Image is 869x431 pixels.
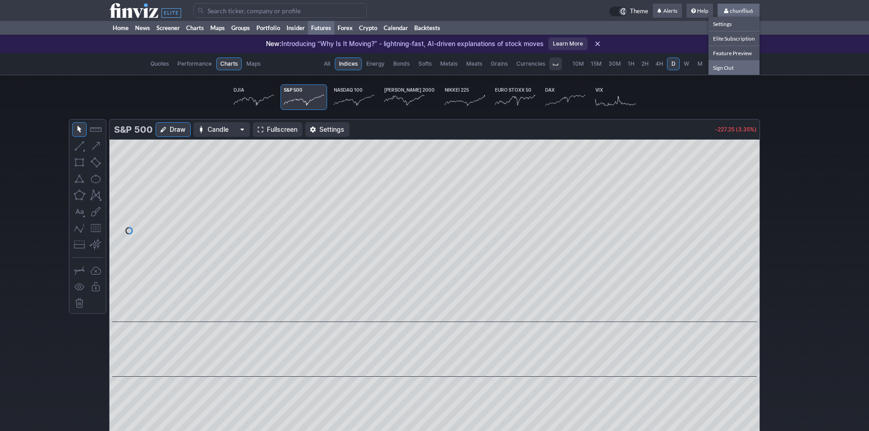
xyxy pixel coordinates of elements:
span: W [684,60,689,67]
a: Theme [609,6,648,16]
a: [PERSON_NAME] 2000 [381,84,438,110]
span: Charts [220,59,238,68]
p: -227.25 (3.35%) [715,127,757,132]
a: 30M [605,57,624,70]
a: Maps [207,21,228,35]
span: Settings [319,125,344,134]
span: Candle [208,125,236,134]
button: Rectangle [72,155,87,170]
span: Maps [246,59,260,68]
a: Crypto [356,21,380,35]
span: VIX [595,87,603,93]
button: Polygon [72,188,87,203]
button: Fibonacci retracements [88,221,103,235]
span: All [324,59,330,68]
a: 1H [624,57,638,70]
span: S&P 500 [284,87,302,93]
button: Triangle [72,171,87,186]
a: Backtests [411,21,443,35]
input: Search [193,3,367,18]
span: Quotes [151,59,169,68]
a: chunfliu6 [718,4,760,18]
a: All [320,57,334,70]
span: chunfliu6 [730,7,753,14]
span: Meats [466,59,482,68]
span: Grains [491,59,508,68]
span: Euro Stoxx 50 [495,87,531,93]
a: W [680,57,693,70]
a: 10M [569,57,587,70]
span: Indices [339,59,358,68]
a: Currencies [512,57,549,70]
a: D [667,57,680,70]
span: D [671,60,676,67]
a: Calendar [380,21,411,35]
a: Nasdaq 100 [331,84,377,110]
a: VIX [592,84,639,110]
a: S&P 500 [281,84,327,110]
span: Nikkei 225 [445,87,469,93]
a: Fullscreen [253,122,302,137]
button: Drawings autosave: Off [88,263,103,278]
span: Bonds [393,59,410,68]
span: Theme [630,6,648,16]
a: News [132,21,153,35]
span: 4H [656,60,663,67]
a: Metals [436,57,462,70]
span: Metals [440,59,458,68]
span: 2H [641,60,649,67]
a: Alerts [653,4,682,18]
span: DAX [545,87,555,93]
span: Draw [170,125,186,134]
span: 1H [628,60,635,67]
a: Charts [183,21,207,35]
a: Settings [708,17,760,31]
button: Interval [549,57,562,70]
span: Nasdaq 100 [334,87,363,93]
button: Remove all drawings [72,296,87,311]
button: Settings [305,122,349,137]
span: Currencies [516,59,545,68]
a: Feature Preview [708,46,760,60]
a: Performance [173,57,216,70]
a: Futures [308,21,334,35]
a: M [693,57,706,70]
button: Line [72,139,87,153]
button: Measure [88,122,103,137]
a: Softs [414,57,436,70]
a: DJIA [230,84,277,110]
span: M [697,60,702,67]
a: Quotes [146,57,173,70]
p: Introducing “Why Is It Moving?” - lightning-fast, AI-driven explanations of stock moves [266,39,544,48]
a: Maps [242,57,265,70]
a: Sign Out [708,60,760,75]
a: DAX [542,84,588,110]
span: Fullscreen [267,125,297,134]
span: Performance [177,59,212,68]
a: Indices [335,57,362,70]
span: 30M [609,60,621,67]
a: Portfolio [253,21,283,35]
a: Groups [228,21,253,35]
button: Arrow [88,139,103,153]
a: Euro Stoxx 50 [492,84,538,110]
a: Nikkei 225 [442,84,488,110]
span: Softs [418,59,432,68]
span: 10M [572,60,584,67]
button: Anchored VWAP [88,237,103,252]
a: Insider [283,21,308,35]
a: Help [687,4,713,18]
a: Home [109,21,132,35]
a: Elite Subscription [708,31,760,46]
button: Text [72,204,87,219]
span: [PERSON_NAME] 2000 [384,87,435,93]
a: Bonds [389,57,414,70]
a: 2H [638,57,652,70]
button: XABCD [88,188,103,203]
button: Lock drawings [88,280,103,294]
a: Charts [216,57,242,70]
a: Grains [487,57,512,70]
a: Energy [362,57,389,70]
button: Ellipse [88,171,103,186]
a: Screener [153,21,183,35]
